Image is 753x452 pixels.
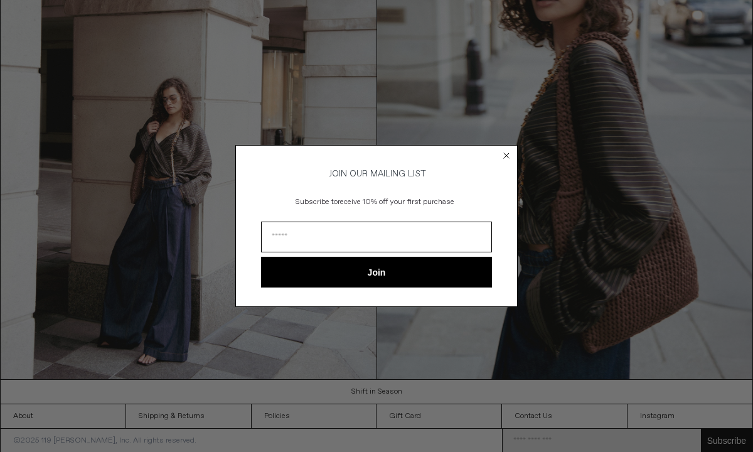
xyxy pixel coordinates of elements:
[327,168,426,180] span: JOIN OUR MAILING LIST
[296,197,338,207] span: Subscribe to
[338,197,454,207] span: receive 10% off your first purchase
[261,257,492,288] button: Join
[500,149,513,162] button: Close dialog
[261,222,492,252] input: Email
